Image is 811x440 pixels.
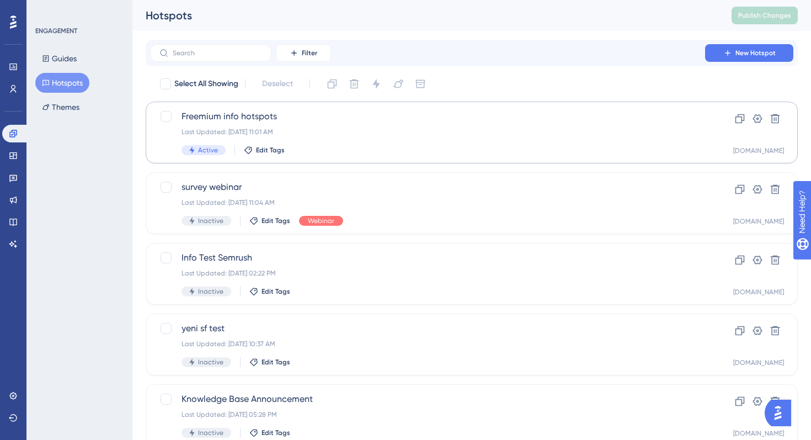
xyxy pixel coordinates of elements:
span: Active [198,146,218,155]
span: Select All Showing [174,77,238,91]
span: Freemium info hotspots [182,110,674,123]
span: Deselect [262,77,293,91]
span: Edit Tags [256,146,285,155]
button: Hotspots [35,73,89,93]
div: Last Updated: [DATE] 11:04 AM [182,198,674,207]
span: survey webinar [182,181,674,194]
div: [DOMAIN_NAME] [733,217,784,226]
span: Knowledge Base Announcement [182,393,674,406]
button: Edit Tags [249,358,290,367]
span: Info Test Semrush [182,251,674,264]
div: Hotspots [146,8,704,23]
button: Edit Tags [244,146,285,155]
div: Last Updated: [DATE] 02:22 PM [182,269,674,278]
button: Themes [35,97,86,117]
button: Deselect [252,74,303,94]
span: Webinar [308,216,334,225]
div: [DOMAIN_NAME] [733,288,784,296]
span: Filter [302,49,317,57]
iframe: UserGuiding AI Assistant Launcher [765,396,798,430]
button: Edit Tags [249,287,290,296]
div: [DOMAIN_NAME] [733,146,784,155]
span: Edit Tags [262,358,290,367]
div: Last Updated: [DATE] 11:01 AM [182,128,674,136]
span: Edit Tags [262,428,290,437]
button: Edit Tags [249,216,290,225]
div: ENGAGEMENT [35,26,77,35]
span: Inactive [198,428,223,437]
input: Search [173,49,262,57]
div: Last Updated: [DATE] 05:28 PM [182,410,674,419]
button: Publish Changes [732,7,798,24]
span: Inactive [198,216,223,225]
button: Filter [276,44,331,62]
span: yeni sf test [182,322,674,335]
span: Edit Tags [262,287,290,296]
span: Need Help? [26,3,69,16]
button: Edit Tags [249,428,290,437]
span: Inactive [198,287,223,296]
div: Last Updated: [DATE] 10:37 AM [182,340,674,348]
button: Guides [35,49,83,68]
div: [DOMAIN_NAME] [733,429,784,438]
button: New Hotspot [705,44,793,62]
span: Publish Changes [738,11,791,20]
div: [DOMAIN_NAME] [733,358,784,367]
span: New Hotspot [735,49,776,57]
span: Edit Tags [262,216,290,225]
span: Inactive [198,358,223,367]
